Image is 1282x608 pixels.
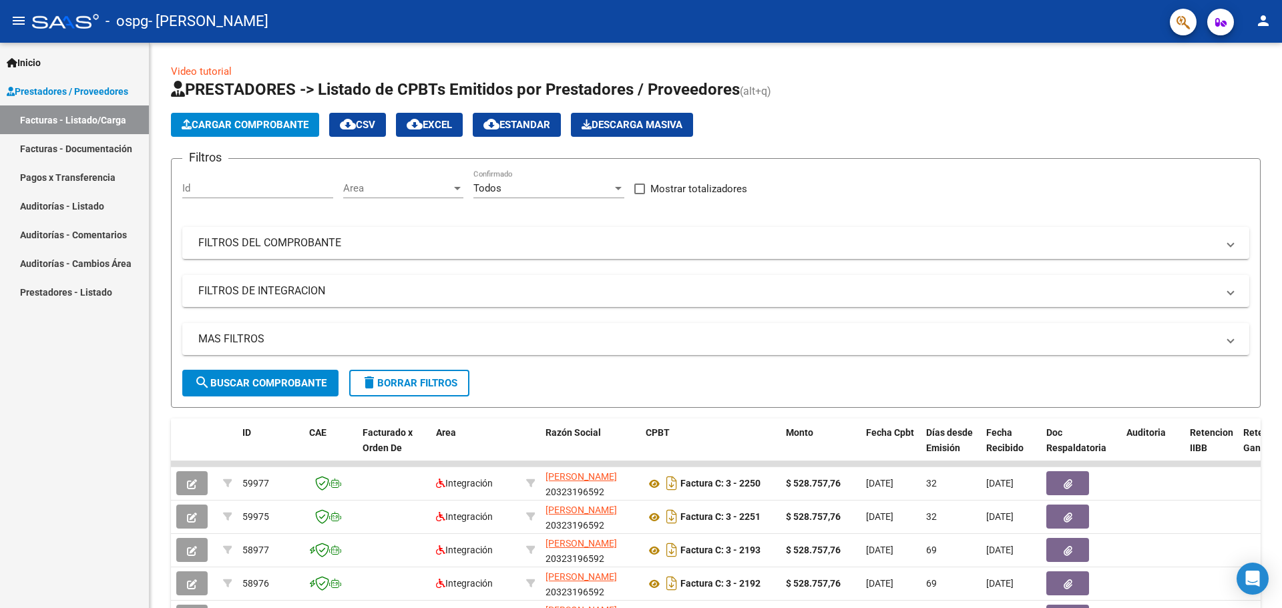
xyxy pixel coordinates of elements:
span: (alt+q) [740,85,771,97]
a: Video tutorial [171,65,232,77]
i: Descargar documento [663,506,680,527]
span: Integración [436,545,493,555]
mat-expansion-panel-header: MAS FILTROS [182,323,1249,355]
strong: Factura C: 3 - 2193 [680,545,761,556]
span: 58977 [242,545,269,555]
span: Fecha Cpbt [866,427,914,438]
span: 69 [926,578,937,589]
span: [PERSON_NAME] [546,538,617,549]
span: 58976 [242,578,269,589]
span: Integración [436,478,493,489]
span: Monto [786,427,813,438]
strong: Factura C: 3 - 2250 [680,479,761,489]
datatable-header-cell: Fecha Cpbt [861,418,921,477]
strong: $ 528.757,76 [786,511,841,522]
span: Prestadores / Proveedores [7,84,128,99]
span: Días desde Emisión [926,427,973,453]
mat-expansion-panel-header: FILTROS DE INTEGRACION [182,275,1249,307]
mat-expansion-panel-header: FILTROS DEL COMPROBANTE [182,227,1249,259]
mat-panel-title: MAS FILTROS [198,332,1217,346]
span: - ospg [105,7,148,36]
mat-icon: delete [361,374,377,390]
mat-icon: person [1255,13,1271,29]
strong: $ 528.757,76 [786,478,841,489]
span: [DATE] [986,478,1014,489]
mat-icon: cloud_download [407,116,423,132]
div: Open Intercom Messenger [1237,563,1269,595]
strong: Factura C: 3 - 2251 [680,512,761,523]
span: 32 [926,511,937,522]
datatable-header-cell: Area [431,418,521,477]
span: Integración [436,511,493,522]
span: Facturado x Orden De [363,427,413,453]
span: [DATE] [986,511,1014,522]
datatable-header-cell: Retencion IIBB [1185,418,1238,477]
mat-icon: cloud_download [340,116,356,132]
i: Descargar documento [663,473,680,494]
span: ID [242,427,251,438]
span: [DATE] [866,478,893,489]
span: Fecha Recibido [986,427,1024,453]
datatable-header-cell: Doc Respaldatoria [1041,418,1121,477]
button: EXCEL [396,113,463,137]
span: Mostrar totalizadores [650,181,747,197]
span: [PERSON_NAME] [546,505,617,515]
div: 20323196592 [546,569,635,597]
span: [PERSON_NAME] [546,571,617,582]
span: [DATE] [866,578,893,589]
span: Razón Social [546,427,601,438]
span: Area [436,427,456,438]
span: PRESTADORES -> Listado de CPBTs Emitidos por Prestadores / Proveedores [171,80,740,99]
datatable-header-cell: Razón Social [540,418,640,477]
span: - [PERSON_NAME] [148,7,268,36]
span: [PERSON_NAME] [546,471,617,482]
div: 20323196592 [546,503,635,531]
span: CPBT [646,427,670,438]
span: Cargar Comprobante [182,119,308,131]
mat-icon: search [194,374,210,390]
span: Inicio [7,55,41,70]
span: CSV [340,119,375,131]
mat-panel-title: FILTROS DE INTEGRACION [198,284,1217,298]
datatable-header-cell: ID [237,418,304,477]
span: [DATE] [866,511,893,522]
h3: Filtros [182,148,228,167]
strong: $ 528.757,76 [786,545,841,555]
i: Descargar documento [663,573,680,594]
span: Todos [473,182,501,194]
span: Auditoria [1126,427,1166,438]
button: Estandar [473,113,561,137]
datatable-header-cell: Monto [781,418,861,477]
i: Descargar documento [663,539,680,561]
mat-icon: menu [11,13,27,29]
span: [DATE] [986,578,1014,589]
datatable-header-cell: Fecha Recibido [981,418,1041,477]
span: Descarga Masiva [582,119,682,131]
datatable-header-cell: Auditoria [1121,418,1185,477]
span: 69 [926,545,937,555]
app-download-masive: Descarga masiva de comprobantes (adjuntos) [571,113,693,137]
span: Integración [436,578,493,589]
datatable-header-cell: CAE [304,418,357,477]
button: Borrar Filtros [349,370,469,396]
button: Buscar Comprobante [182,370,339,396]
datatable-header-cell: Facturado x Orden De [357,418,431,477]
span: [DATE] [866,545,893,555]
span: 32 [926,478,937,489]
datatable-header-cell: Días desde Emisión [921,418,981,477]
strong: Factura C: 3 - 2192 [680,579,761,589]
button: CSV [329,113,386,137]
mat-icon: cloud_download [483,116,499,132]
span: [DATE] [986,545,1014,555]
button: Cargar Comprobante [171,113,319,137]
span: 59977 [242,478,269,489]
mat-panel-title: FILTROS DEL COMPROBANTE [198,236,1217,250]
span: Area [343,182,451,194]
strong: $ 528.757,76 [786,578,841,589]
span: 59975 [242,511,269,522]
button: Descarga Masiva [571,113,693,137]
div: 20323196592 [546,536,635,564]
span: Retencion IIBB [1190,427,1233,453]
span: CAE [309,427,327,438]
div: 20323196592 [546,469,635,497]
